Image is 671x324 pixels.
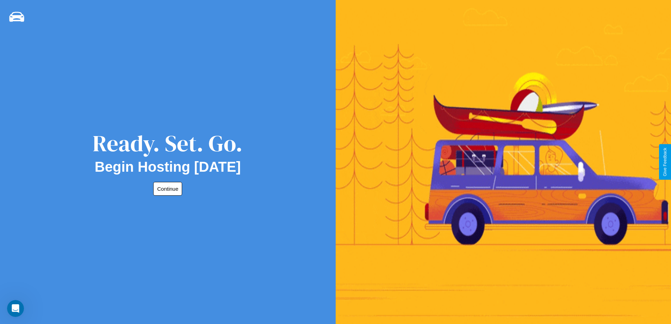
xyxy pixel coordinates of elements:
div: Ready. Set. Go. [93,128,243,159]
div: Give Feedback [663,148,667,176]
h2: Begin Hosting [DATE] [95,159,241,175]
iframe: Intercom live chat [7,300,24,317]
button: Continue [153,182,182,196]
